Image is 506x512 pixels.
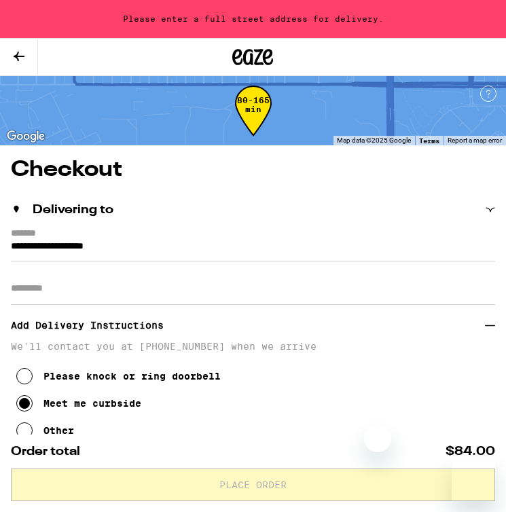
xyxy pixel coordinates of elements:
[11,469,495,501] button: Place Order
[337,136,411,144] span: Map data ©2025 Google
[448,136,502,144] a: Report a map error
[235,96,272,147] div: 80-165 min
[11,159,495,181] h1: Checkout
[452,458,495,501] iframe: Button to launch messaging window
[364,425,391,452] iframe: Close message
[16,417,74,444] button: Other
[16,390,141,417] button: Meet me curbside
[11,341,495,352] p: We'll contact you at [PHONE_NUMBER] when we arrive
[16,363,221,390] button: Please knock or ring doorbell
[11,445,80,458] span: Order total
[419,136,439,145] a: Terms
[33,204,113,216] h2: Delivering to
[43,425,74,436] div: Other
[219,480,287,490] span: Place Order
[3,128,48,145] a: Open this area in Google Maps (opens a new window)
[43,371,221,382] div: Please knock or ring doorbell
[43,398,141,409] div: Meet me curbside
[3,128,48,145] img: Google
[11,310,485,341] h3: Add Delivery Instructions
